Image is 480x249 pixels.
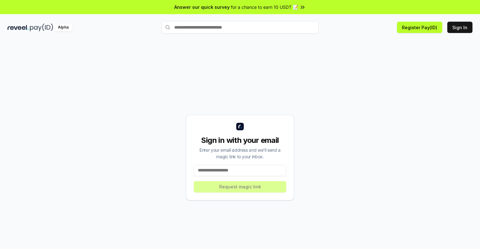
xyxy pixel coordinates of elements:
span: Answer our quick survey [174,4,230,10]
div: Alpha [54,24,72,31]
div: Sign in with your email [194,135,286,145]
div: Enter your email address and we’ll send a magic link to your inbox. [194,147,286,160]
img: reveel_dark [8,24,29,31]
img: pay_id [30,24,53,31]
img: logo_small [236,123,244,130]
span: for a chance to earn 10 USDT 📝 [231,4,298,10]
button: Register Pay(ID) [397,22,442,33]
button: Sign In [447,22,472,33]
